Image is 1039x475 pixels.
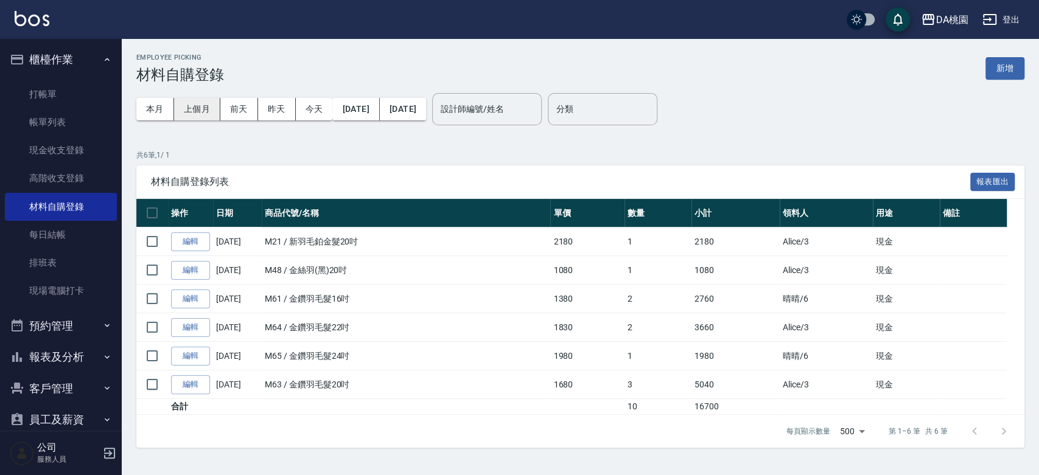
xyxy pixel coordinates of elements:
[171,318,210,337] a: 編輯
[171,290,210,308] a: 編輯
[171,375,210,394] a: 編輯
[296,98,333,120] button: 今天
[691,285,780,313] td: 2760
[262,370,550,399] td: M63 / 金鑽羽毛髮20吋
[550,342,624,370] td: 1980
[5,277,117,305] a: 現場電腦打卡
[780,256,873,285] td: Alice /3
[970,173,1015,192] button: 報表匯出
[780,285,873,313] td: 晴晴 /6
[985,62,1024,74] a: 新增
[5,136,117,164] a: 現金收支登錄
[550,285,624,313] td: 1380
[691,399,780,415] td: 16700
[136,66,224,83] h3: 材料自購登錄
[37,454,99,465] p: 服務人員
[10,441,34,465] img: Person
[213,342,262,370] td: [DATE]
[37,442,99,454] h5: 公司
[5,44,117,75] button: 櫃檯作業
[550,256,624,285] td: 1080
[5,249,117,277] a: 排班表
[873,370,940,399] td: 現金
[691,313,780,342] td: 3660
[873,199,940,227] th: 用途
[936,12,968,27] div: DA桃園
[550,199,624,227] th: 單價
[873,227,940,256] td: 現金
[624,256,691,285] td: 1
[691,370,780,399] td: 5040
[136,98,174,120] button: 本月
[258,98,296,120] button: 昨天
[624,199,691,227] th: 數量
[691,227,780,256] td: 2180
[332,98,379,120] button: [DATE]
[262,285,550,313] td: M61 / 金鑽羽毛髮16吋
[168,199,213,227] th: 操作
[780,227,873,256] td: Alice /3
[213,313,262,342] td: [DATE]
[5,341,117,373] button: 報表及分析
[624,399,691,415] td: 10
[262,199,550,227] th: 商品代號/名稱
[916,7,973,32] button: DA桃園
[5,404,117,435] button: 員工及薪資
[940,199,1007,227] th: 備註
[835,415,869,448] div: 500
[550,313,624,342] td: 1830
[624,313,691,342] td: 2
[624,342,691,370] td: 1
[213,256,262,285] td: [DATE]
[873,285,940,313] td: 現金
[168,399,213,415] td: 合計
[5,193,117,221] a: 材料自購登錄
[136,54,224,61] h2: Employee Picking
[691,342,780,370] td: 1980
[886,7,910,32] button: save
[220,98,258,120] button: 前天
[873,256,940,285] td: 現金
[786,426,830,437] p: 每頁顯示數量
[978,9,1024,31] button: 登出
[262,227,550,256] td: M21 / 新羽毛鉑金髮20吋
[970,175,1015,187] a: 報表匯出
[780,342,873,370] td: 晴晴 /6
[136,150,1024,161] p: 共 6 筆, 1 / 1
[5,373,117,404] button: 客戶管理
[213,227,262,256] td: [DATE]
[624,227,691,256] td: 1
[624,285,691,313] td: 2
[380,98,426,120] button: [DATE]
[5,108,117,136] a: 帳單列表
[780,199,873,227] th: 領料人
[262,342,550,370] td: M65 / 金鑽羽毛髮24吋
[550,370,624,399] td: 1680
[213,285,262,313] td: [DATE]
[5,221,117,249] a: 每日結帳
[873,313,940,342] td: 現金
[171,347,210,366] a: 編輯
[691,256,780,285] td: 1080
[15,11,49,26] img: Logo
[171,261,210,280] a: 編輯
[262,256,550,285] td: M48 / 金絲羽(黑)20吋
[174,98,220,120] button: 上個月
[889,426,948,437] p: 第 1–6 筆 共 6 筆
[780,313,873,342] td: Alice /3
[262,313,550,342] td: M64 / 金鑽羽毛髮22吋
[151,176,970,188] span: 材料自購登錄列表
[213,199,262,227] th: 日期
[624,370,691,399] td: 3
[5,80,117,108] a: 打帳單
[780,370,873,399] td: Alice /3
[171,232,210,251] a: 編輯
[5,164,117,192] a: 高階收支登錄
[691,199,780,227] th: 小計
[213,370,262,399] td: [DATE]
[985,57,1024,80] button: 新增
[5,310,117,342] button: 預約管理
[550,227,624,256] td: 2180
[873,342,940,370] td: 現金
